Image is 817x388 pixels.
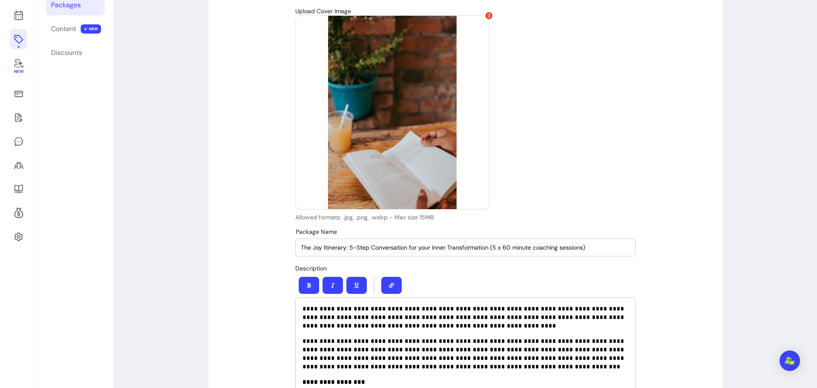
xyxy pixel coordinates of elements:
[10,5,27,26] a: Calendar
[10,83,27,104] a: Sales
[46,43,105,63] a: Discounts
[10,227,27,247] a: Settings
[10,203,27,223] a: Refer & Earn
[296,228,337,236] span: Package Name
[295,15,489,210] div: Provider image 1
[10,107,27,128] a: Waivers
[296,16,489,209] img: https://d3pz9znudhj10h.cloudfront.net/468032d6-22bf-43e0-b37c-4f1834e16f34
[10,53,27,80] a: New
[301,243,630,252] input: Package Name
[10,29,27,49] a: Offerings
[10,179,27,199] a: Resources
[46,19,105,39] a: Content NEW
[10,155,27,175] a: Clients
[780,351,800,371] div: Open Intercom Messenger
[295,213,489,221] p: Allowed formats: .jpg, .png, .webp - Max size 15MB
[81,24,101,34] span: NEW
[295,7,636,15] p: Upload Cover Image
[295,264,327,272] span: Description
[51,48,82,58] div: Discounts
[14,69,23,75] span: New
[51,24,76,34] div: Content
[10,131,27,152] a: My Messages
